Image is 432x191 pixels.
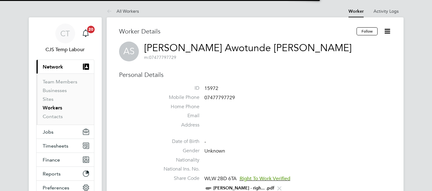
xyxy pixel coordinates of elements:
span: Reports [43,171,61,177]
label: ID [156,85,199,91]
label: Nationality [156,157,199,163]
span: - [204,139,206,145]
button: Network [36,60,94,73]
span: m: [144,55,149,60]
span: Finance [43,157,60,163]
a: Activity Logs [374,8,399,14]
div: Network [36,73,94,125]
label: Mobile Phone [156,94,199,101]
span: CT [60,29,70,38]
span: 07477797729 [204,95,235,101]
span: Network [43,64,63,70]
a: Workers [43,105,62,111]
a: Businesses [43,87,67,93]
span: 07477797729 [144,55,176,60]
h3: Worker Details [119,27,357,35]
span: CJS Temp Labour [36,46,94,53]
a: CTCJS Temp Labour [36,24,94,53]
button: Jobs [36,125,94,139]
a: Worker [349,9,364,14]
button: Timesheets [36,139,94,153]
button: Finance [36,153,94,167]
label: Address [156,122,199,128]
span: Unknown [204,148,225,154]
a: Sites [43,96,53,102]
button: Reports [36,167,94,180]
span: AS [119,42,139,61]
label: Gender [156,148,199,154]
span: 20 [87,26,95,33]
label: Date of Birth [156,138,199,145]
button: Follow [357,27,378,35]
a: [PERSON_NAME] - righ... .pdf [213,185,274,191]
label: Home Phone [156,104,199,110]
label: National Ins. No. [156,166,199,172]
a: Contacts [43,113,63,119]
a: 20 [79,24,92,43]
label: Share Code [156,175,199,182]
span: Timesheets [43,143,68,149]
span: Jobs [43,129,53,135]
span: Preferences [43,185,69,191]
span: Right To Work Verified [240,175,290,182]
span: WLW 2BD 6TA [204,175,237,182]
a: [PERSON_NAME] Awotunde [PERSON_NAME] [144,42,352,54]
a: Team Members [43,79,77,85]
label: Email [156,113,199,119]
h3: Personal Details [119,71,391,79]
span: 15972 [204,85,218,91]
a: All Workers [107,8,139,14]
